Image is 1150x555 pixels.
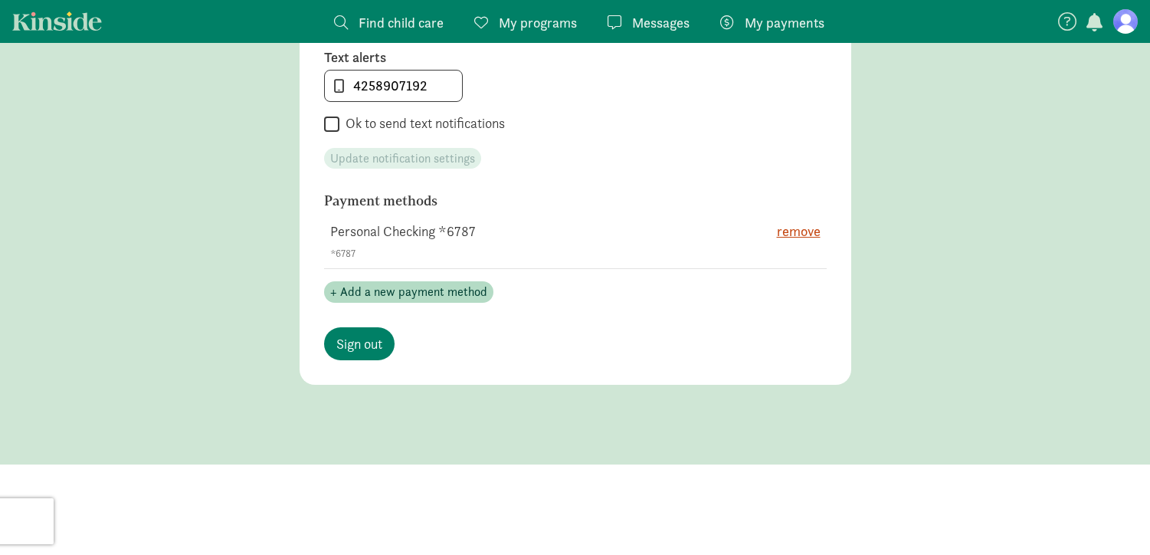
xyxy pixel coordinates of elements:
[324,193,745,209] h6: Payment methods
[777,221,821,241] button: remove
[632,12,690,33] span: Messages
[499,12,577,33] span: My programs
[339,114,505,133] label: Ok to send text notifications
[324,281,493,303] button: + Add a new payment method
[745,12,824,33] span: My payments
[324,327,395,360] a: Sign out
[330,149,475,168] span: Update notification settings
[325,71,462,101] input: 555-555-5555
[12,11,102,31] a: Kinside
[324,148,481,169] button: Update notification settings
[359,12,444,33] span: Find child care
[330,283,487,301] span: + Add a new payment method
[324,215,750,269] td: Personal Checking *6787
[330,247,355,260] span: *6787
[324,48,827,67] label: Text alerts
[336,333,382,354] span: Sign out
